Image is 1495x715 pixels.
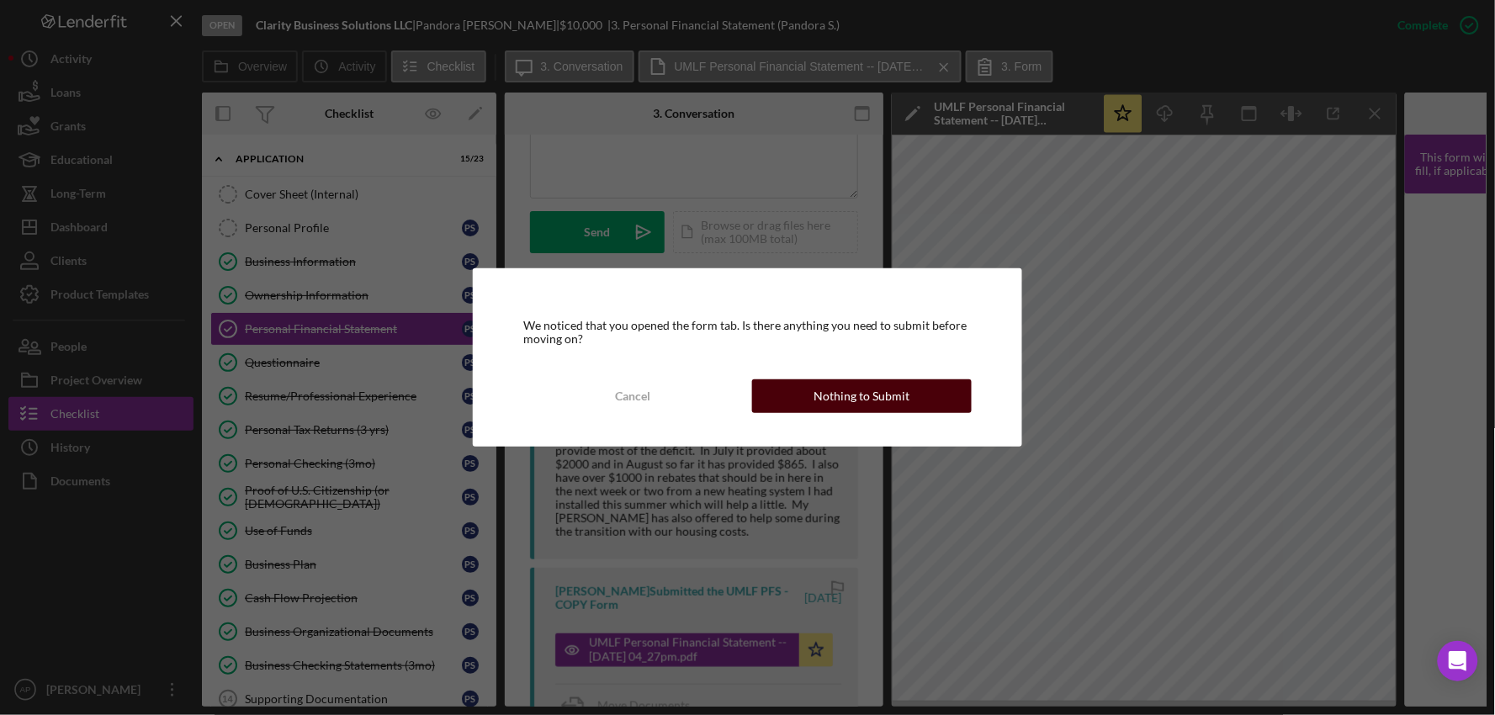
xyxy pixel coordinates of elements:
[616,379,651,413] div: Cancel
[523,319,972,346] div: We noticed that you opened the form tab. Is there anything you need to submit before moving on?
[752,379,973,413] button: Nothing to Submit
[1438,641,1478,681] div: Open Intercom Messenger
[814,379,909,413] div: Nothing to Submit
[523,379,744,413] button: Cancel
